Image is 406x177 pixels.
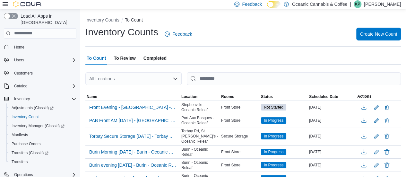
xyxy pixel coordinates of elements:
a: Inventory Count [9,113,41,121]
button: Purchase Orders [6,139,79,148]
div: Front Store [220,148,260,156]
span: Home [12,43,76,51]
span: Create New Count [360,31,397,37]
span: Transfers [12,159,28,164]
button: Name [85,93,180,101]
span: Inventory Manager (Classic) [12,123,65,128]
span: Feedback [172,31,192,37]
p: | [350,0,351,8]
button: Inventory [12,95,32,103]
span: Transfers (Classic) [12,150,48,155]
a: Home [12,43,27,51]
p: Oceanic Cannabis & Coffee [292,0,348,8]
span: Inventory Manager (Classic) [9,122,76,130]
span: Location [181,94,197,99]
span: Users [12,56,76,64]
div: Secure Storage [220,132,260,140]
button: Home [1,42,79,52]
span: Inventory [12,95,76,103]
span: In Progress [261,162,286,168]
a: Transfers [9,158,30,166]
span: To Count [87,52,106,65]
span: Purchase Orders [9,140,76,148]
div: Front Store [220,161,260,169]
button: Status [260,93,308,101]
div: [DATE] [308,161,356,169]
button: PAB Front AM [DATE] - [GEOGRAPHIC_DATA] - Oceanic Releaf - Recount - Recount [87,116,179,125]
span: Scheduled Date [309,94,338,99]
div: Front Store [220,117,260,124]
span: PAB Front AM [DATE] - [GEOGRAPHIC_DATA] - Oceanic Releaf - Recount - Recount [89,117,176,124]
button: Delete [383,103,391,111]
button: Catalog [1,82,79,91]
span: Burin Morning [DATE] - Burin - Oceanic Releaf [89,149,176,155]
span: Customers [12,69,76,77]
span: Home [14,45,24,50]
button: Create New Count [356,28,401,40]
span: Catalog [14,84,27,89]
button: Torbay Secure Storage [DATE] - Torbay Rd, [GEOGRAPHIC_DATA][PERSON_NAME] - Oceanic Releaf [87,131,179,141]
button: Manifests [6,130,79,139]
span: Transfers [9,158,76,166]
div: Front Store [220,103,260,111]
span: Manifests [12,132,28,137]
input: This is a search bar. After typing your query, hit enter to filter the results lower in the page. [187,72,401,85]
span: Manifests [9,131,76,139]
button: To Count [125,17,143,22]
button: Users [12,56,27,64]
button: Inventory Counts [85,17,119,22]
span: Actions [357,94,371,99]
span: Burin evening [DATE] - Burin - Oceanic Releaf - Recount - Recount - Recount [89,162,176,168]
span: In Progress [264,133,283,139]
nav: An example of EuiBreadcrumbs [85,17,401,24]
div: [DATE] [308,148,356,156]
span: Transfers (Classic) [9,149,76,157]
span: Load All Apps in [GEOGRAPHIC_DATA] [18,13,76,26]
span: Customers [14,71,33,76]
span: In Progress [264,118,283,123]
span: Feedback [242,1,262,7]
span: Adjustments (Classic) [12,105,54,111]
button: Location [180,93,220,101]
button: Catalog [12,82,30,90]
div: [DATE] [308,103,356,111]
div: Kylie Pike [354,0,361,8]
a: Inventory Manager (Classic) [6,121,79,130]
a: Feedback [162,28,194,40]
img: Cova [13,1,42,7]
a: Transfers (Classic) [6,148,79,157]
button: Rooms [220,93,260,101]
button: Delete [383,132,391,140]
span: Burin - Oceanic Releaf [181,147,219,157]
span: KP [355,0,360,8]
span: Name [87,94,97,99]
span: Adjustments (Classic) [9,104,76,112]
button: Inventory [1,94,79,103]
span: Stephenville - Oceanic Releaf [181,102,219,112]
span: In Progress [261,149,286,155]
span: In Progress [264,149,283,155]
span: Status [261,94,273,99]
a: Adjustments (Classic) [9,104,56,112]
a: Manifests [9,131,30,139]
button: Burin Morning [DATE] - Burin - Oceanic Releaf [87,147,179,157]
a: Adjustments (Classic) [6,103,79,112]
span: In Progress [261,133,286,139]
span: Port Aux Basques - Oceanic Releaf [181,115,219,126]
span: Completed [143,52,167,65]
button: Scheduled Date [308,93,356,101]
div: [DATE] [308,132,356,140]
span: Users [14,58,24,63]
button: Edit count details [373,102,380,112]
button: Delete [383,148,391,156]
span: Burin - Oceanic Releaf [181,160,219,170]
input: Dark Mode [267,1,281,8]
button: Users [1,56,79,65]
span: Inventory [14,96,30,102]
a: Customers [12,69,35,77]
span: In Progress [264,162,283,168]
span: Torbay Secure Storage [DATE] - Torbay Rd, [GEOGRAPHIC_DATA][PERSON_NAME] - Oceanic Releaf [89,133,176,139]
span: Inventory Count [12,114,39,119]
button: Edit count details [373,147,380,157]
